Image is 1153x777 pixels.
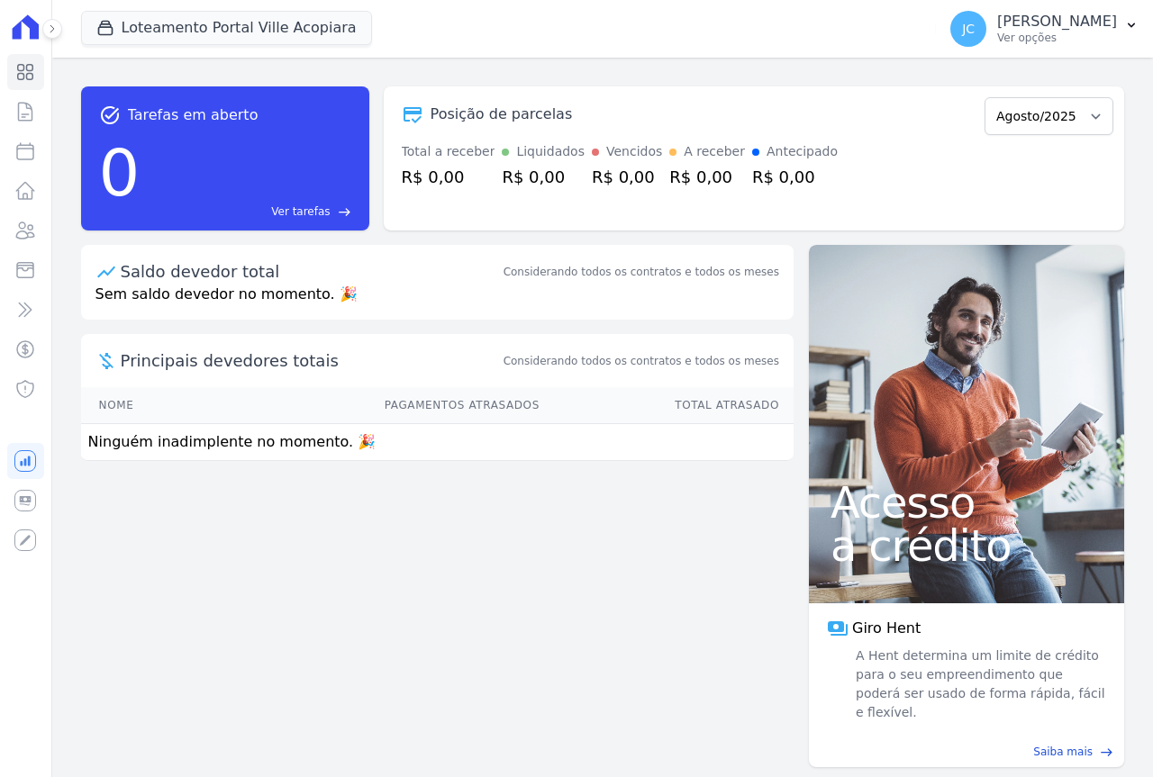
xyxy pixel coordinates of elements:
[504,264,779,280] div: Considerando todos os contratos e todos os meses
[767,142,838,161] div: Antecipado
[1033,744,1093,760] span: Saiba mais
[852,618,921,639] span: Giro Hent
[81,11,372,45] button: Loteamento Portal Ville Acopiara
[669,165,745,189] div: R$ 0,00
[592,165,662,189] div: R$ 0,00
[684,142,745,161] div: A receber
[936,4,1153,54] button: JC [PERSON_NAME] Ver opções
[962,23,975,35] span: JC
[121,259,500,284] div: Saldo devedor total
[208,387,540,424] th: Pagamentos Atrasados
[606,142,662,161] div: Vencidos
[1100,745,1113,759] span: east
[99,126,141,220] div: 0
[81,284,794,320] p: Sem saldo devedor no momento. 🎉
[81,387,208,424] th: Nome
[831,524,1103,567] span: a crédito
[338,205,351,219] span: east
[752,165,838,189] div: R$ 0,00
[147,203,350,220] a: Ver tarefas east
[402,165,495,189] div: R$ 0,00
[431,104,573,125] div: Posição de parcelas
[81,424,794,461] td: Ninguém inadimplente no momento. 🎉
[271,203,330,220] span: Ver tarefas
[997,31,1117,45] p: Ver opções
[820,744,1113,760] a: Saiba mais east
[997,13,1117,31] p: [PERSON_NAME]
[99,104,121,126] span: task_alt
[402,142,495,161] div: Total a receber
[504,353,779,369] span: Considerando todos os contratos e todos os meses
[502,165,585,189] div: R$ 0,00
[121,348,500,373] span: Principais devedores totais
[128,104,259,126] span: Tarefas em aberto
[516,142,585,161] div: Liquidados
[540,387,794,424] th: Total Atrasado
[852,646,1106,722] span: A Hent determina um limite de crédito para o seu empreendimento que poderá ser usado de forma ráp...
[831,481,1103,524] span: Acesso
